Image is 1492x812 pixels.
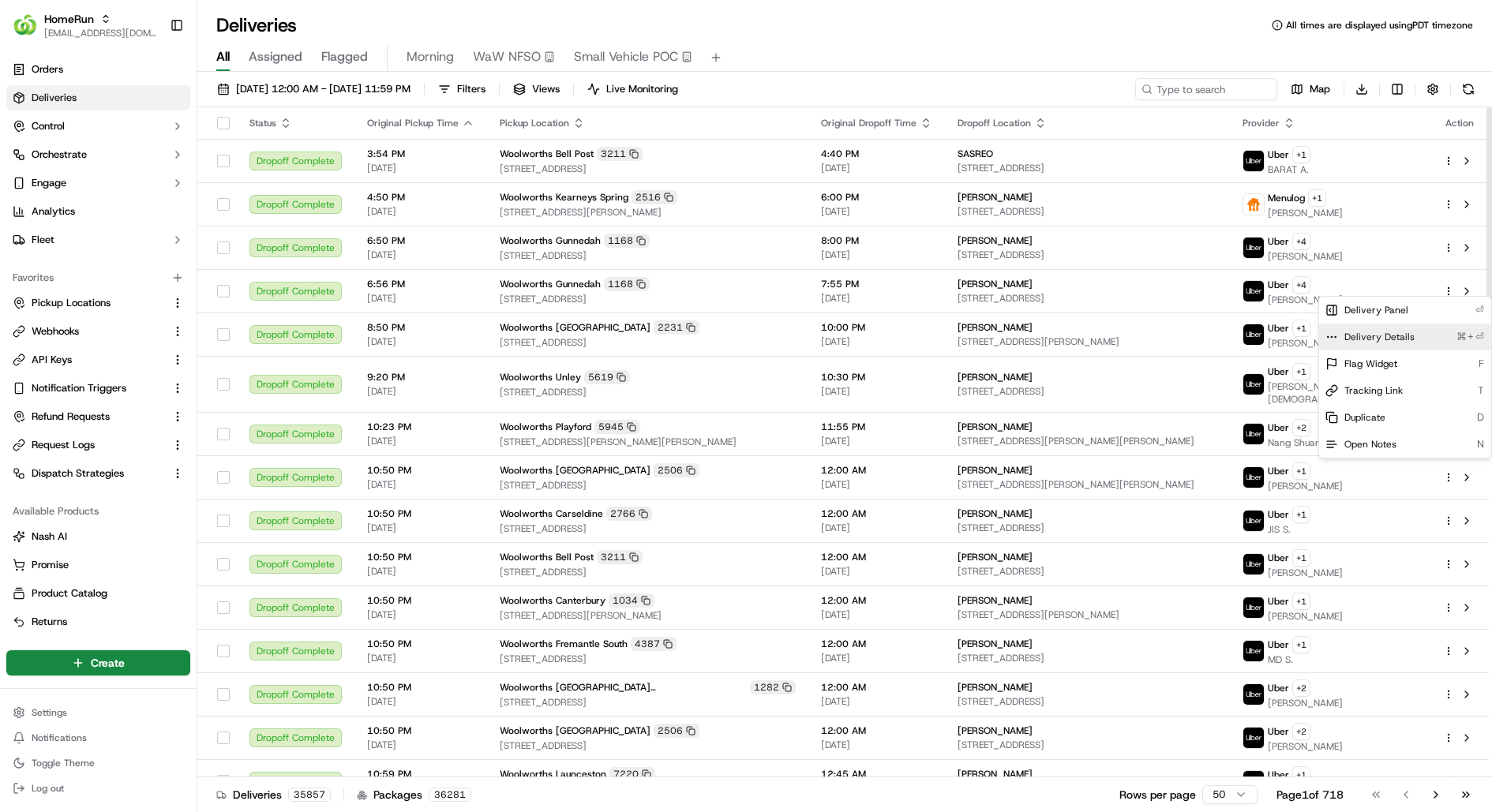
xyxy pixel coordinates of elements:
[41,101,284,118] input: Got a question? Start typing here...
[1477,410,1485,425] span: D
[1344,304,1408,316] span: Delivery Panel
[1344,384,1403,397] span: Tracking Link
[149,228,253,244] span: API Documentation
[1344,357,1397,370] span: Flag Widget
[1478,384,1485,398] span: T
[157,267,191,279] span: Pylon
[54,166,200,178] div: We're available if you need us!
[1344,438,1396,451] span: Open Notes
[1479,357,1485,371] span: F
[1344,331,1415,343] span: Delivery Details
[1344,411,1385,424] span: Duplicate
[1475,303,1485,317] span: ⏎
[127,222,260,250] a: 💻API Documentation
[111,266,191,279] a: Powered byPylon
[16,230,28,242] div: 📗
[16,15,47,47] img: Nash
[16,150,44,178] img: 1736555255976-a54dd68f-1ca7-489b-9aae-adbdc363a1c4
[1477,437,1485,451] span: N
[133,230,146,242] div: 💻
[9,222,127,250] a: 📗Knowledge Base
[268,155,287,174] button: Start new chat
[16,62,287,88] p: Welcome 👋
[1456,330,1485,344] span: ⌘+⏎
[32,228,121,244] span: Knowledge Base
[54,150,259,166] div: Start new chat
